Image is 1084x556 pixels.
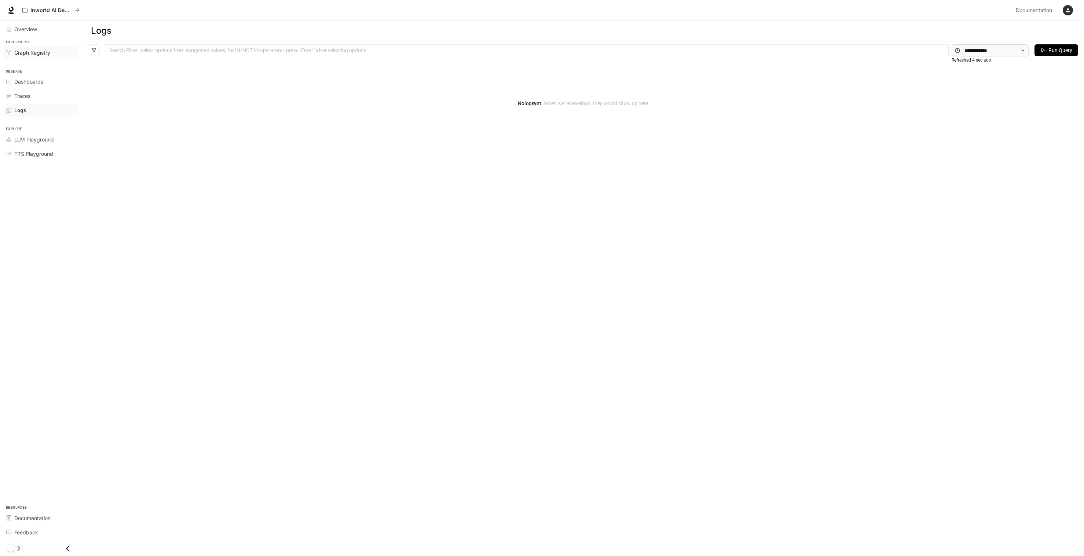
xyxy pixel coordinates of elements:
[3,104,79,117] a: Logs
[91,23,111,38] h1: Logs
[543,100,648,106] span: When we receive logs , they would show up here
[3,89,79,102] a: Traces
[14,136,54,143] span: LLM Playground
[3,75,79,88] a: Dashboards
[3,46,79,59] a: Graph Registry
[1048,46,1072,54] span: Run Query
[19,3,83,18] button: All workspaces
[1034,44,1078,56] button: Run Query
[88,44,100,56] button: filter
[3,23,79,36] a: Overview
[14,92,30,100] span: Traces
[14,529,38,536] span: Feedback
[14,25,37,33] span: Overview
[14,49,50,56] span: Graph Registry
[3,512,79,524] a: Documentation
[3,526,79,539] a: Feedback
[3,133,79,146] a: LLM Playground
[14,78,43,85] span: Dashboards
[7,544,14,552] span: Dark mode toggle
[30,7,72,14] p: Inworld AI Demos
[91,48,96,53] span: filter
[1016,6,1052,15] span: Documentation
[952,57,991,64] article: Refreshed 4 sec ago
[14,150,53,158] span: TTS Playground
[14,106,26,114] span: Logs
[14,514,51,522] span: Documentation
[518,99,648,107] article: No logs yet.
[3,147,79,160] a: TTS Playground
[1013,3,1058,18] a: Documentation
[59,541,76,556] button: Close drawer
